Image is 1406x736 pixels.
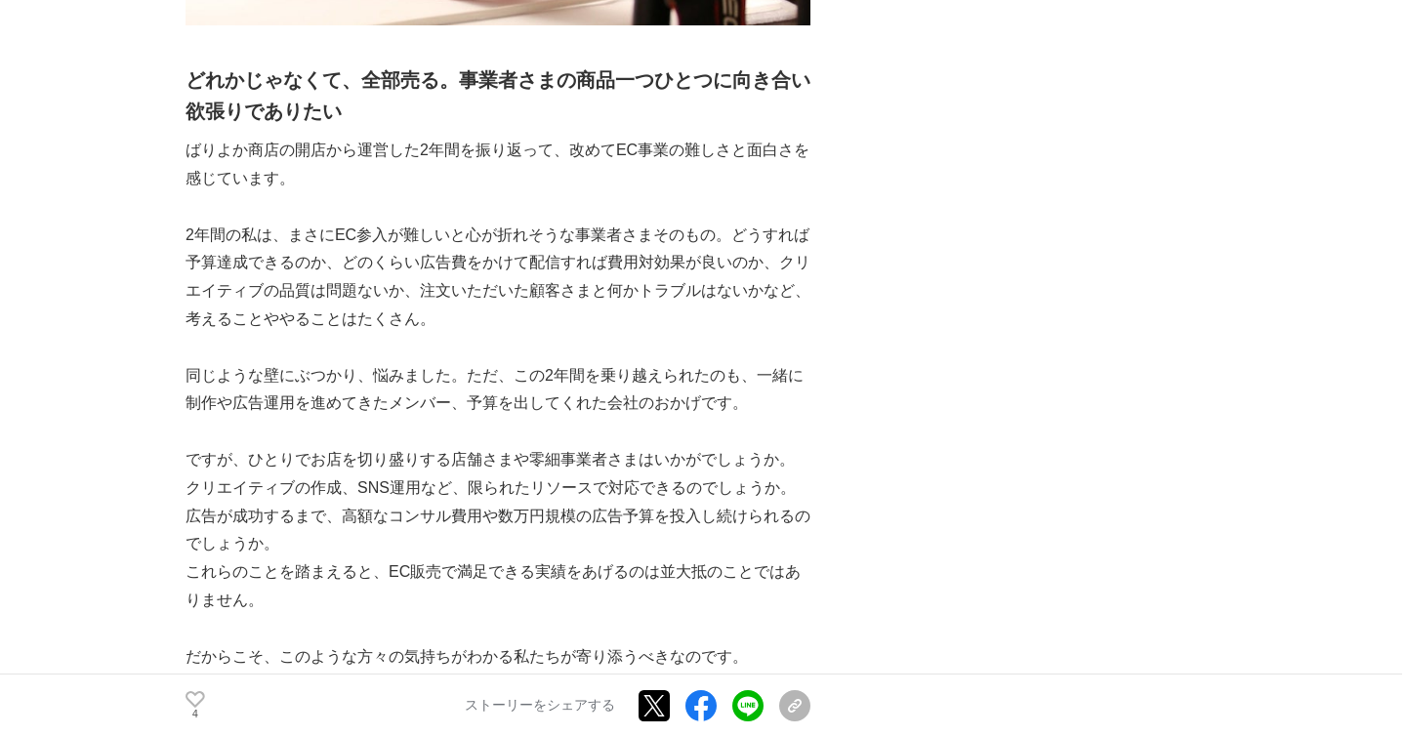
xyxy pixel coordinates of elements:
[186,503,810,559] p: 広告が成功するまで、高額なコンサル費用や数万円規模の広告予算を投入し続けられるのでしょうか。
[186,558,810,615] p: これらのことを踏まえると、EC販売で満足できる実績をあげるのは並大抵のことではありません。
[186,474,810,503] p: クリエイティブの作成、SNS運用など、限られたリソースで対応できるのでしょうか。
[465,697,615,715] p: ストーリーをシェアする
[186,446,810,474] p: ですが、ひとりでお店を切り盛りする店舗さまや零細事業者さまはいかがでしょうか。
[186,69,810,122] strong: どれかじゃなくて、全部売る。事業者さまの商品一つひとつに向き合い欲張りでありたい
[186,137,810,193] p: ばりよか商店の開店から運営した2年間を振り返って、改めてEC事業の難しさと面白さを感じています。
[186,643,810,672] p: だからこそ、このような方々の気持ちがわかる私たちが寄り添うべきなのです。
[186,710,205,719] p: 4
[186,671,810,727] p: EC参入で発生する「不」を限りなく解消することが、ばりよか商店に課せられたミッションなのです。
[186,222,810,334] p: 2年間の私は、まさにEC参入が難しいと心が折れそうな事業者さまそのもの。どうすれば予算達成できるのか、どのくらい広告費をかけて配信すれば費用対効果が良いのか、クリエイティブの品質は問題ないか、注...
[186,362,810,419] p: 同じような壁にぶつかり、悩みました。ただ、この2年間を乗り越えられたのも、一緒に制作や広告運用を進めてきたメンバー、予算を出してくれた会社のおかげです。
